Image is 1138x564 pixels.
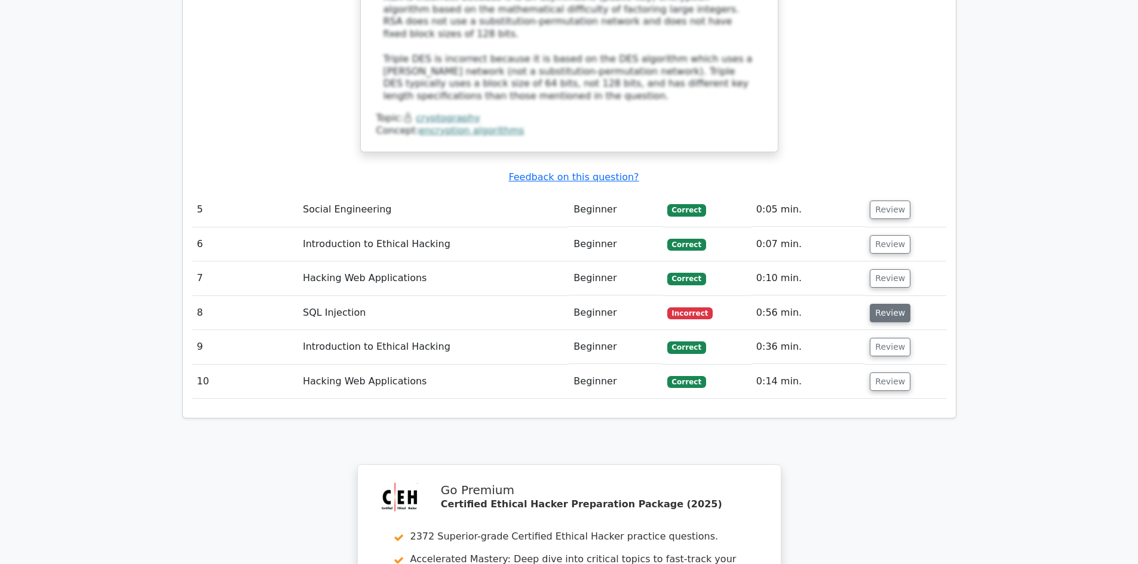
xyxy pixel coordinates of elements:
td: 10 [192,365,298,399]
button: Review [870,372,910,391]
div: Concept: [376,125,762,137]
span: Correct [667,273,706,285]
td: 0:10 min. [751,261,865,295]
td: 0:36 min. [751,330,865,364]
a: cryptography [416,112,480,124]
td: Hacking Web Applications [298,261,569,295]
button: Review [870,201,910,219]
span: Correct [667,204,706,216]
button: Review [870,304,910,322]
a: encryption algorithms [419,125,524,136]
td: 6 [192,227,298,261]
td: Hacking Web Applications [298,365,569,399]
td: 8 [192,296,298,330]
td: 0:07 min. [751,227,865,261]
td: 7 [192,261,298,295]
div: Topic: [376,112,762,125]
button: Review [870,338,910,356]
button: Review [870,235,910,254]
td: Beginner [569,193,662,227]
td: 0:14 min. [751,365,865,399]
span: Correct [667,376,706,388]
td: Introduction to Ethical Hacking [298,330,569,364]
button: Review [870,269,910,288]
td: Social Engineering [298,193,569,227]
td: Beginner [569,296,662,330]
a: Feedback on this question? [508,171,639,183]
td: SQL Injection [298,296,569,330]
span: Correct [667,239,706,251]
td: 0:56 min. [751,296,865,330]
td: Beginner [569,330,662,364]
span: Incorrect [667,307,713,319]
td: Beginner [569,261,662,295]
td: 0:05 min. [751,193,865,227]
td: Beginner [569,227,662,261]
span: Correct [667,341,706,353]
td: Introduction to Ethical Hacking [298,227,569,261]
td: 9 [192,330,298,364]
td: 5 [192,193,298,227]
td: Beginner [569,365,662,399]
